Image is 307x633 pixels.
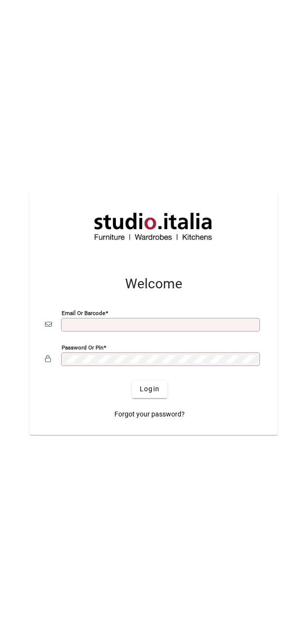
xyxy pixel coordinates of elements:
button: Login [132,381,167,398]
mat-label: Password or Pin [62,344,103,350]
mat-label: Email or Barcode [62,309,105,316]
a: Forgot your password? [111,406,189,423]
h2: Welcome [45,276,262,292]
span: Forgot your password? [114,409,185,419]
span: Login [140,384,160,394]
